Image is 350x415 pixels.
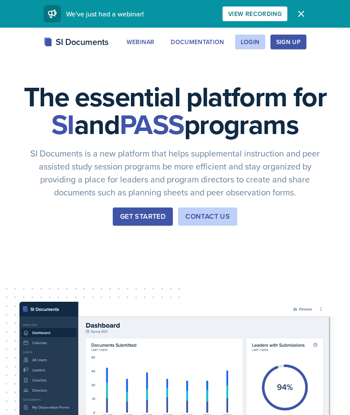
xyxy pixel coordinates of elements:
div: Sign Up [276,38,301,45]
div: SI Documents [44,35,108,48]
button: Login [235,35,265,49]
button: Contact Us [178,207,237,226]
button: Get Started [113,207,173,226]
div: Documentation [171,38,224,45]
button: Sign Up [270,35,306,49]
span: We've just had a webinar! [66,9,144,19]
div: Contact Us [185,211,230,222]
button: Webinar [121,35,160,49]
button: Documentation [165,35,230,49]
button: View Recording [223,6,287,21]
div: Webinar [127,38,154,45]
div: View Recording [228,10,282,17]
div: Get Started [120,211,165,222]
div: Login [241,38,260,45]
